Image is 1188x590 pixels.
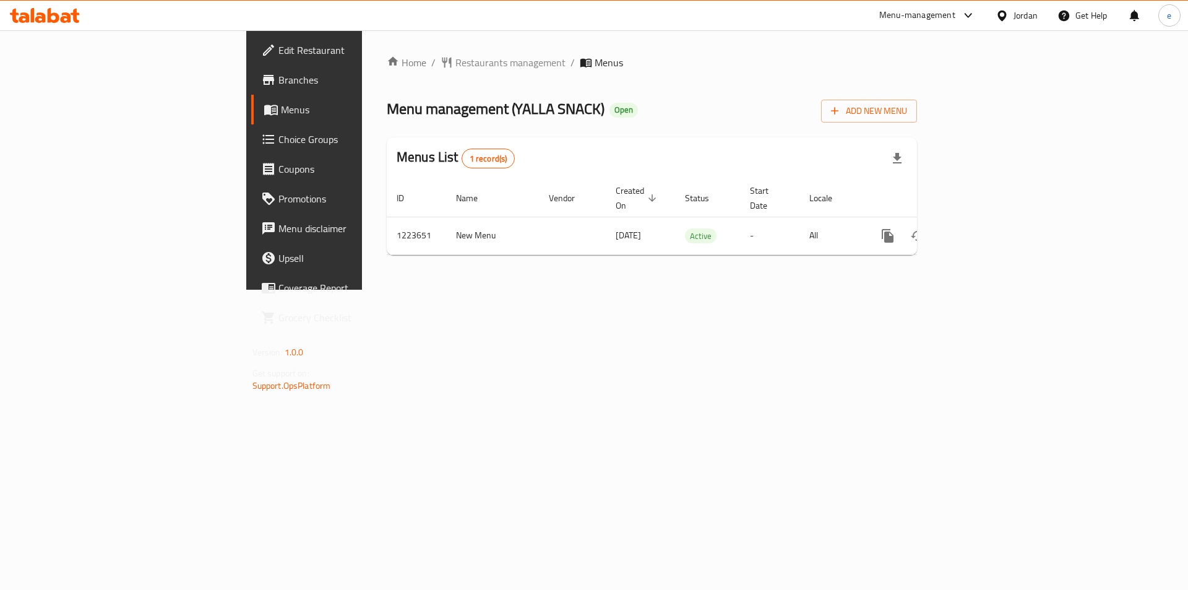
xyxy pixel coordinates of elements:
[251,95,445,124] a: Menus
[863,180,1002,217] th: Actions
[278,310,435,325] span: Grocery Checklist
[456,191,494,206] span: Name
[278,132,435,147] span: Choice Groups
[397,148,515,168] h2: Menus List
[462,153,515,165] span: 1 record(s)
[397,191,420,206] span: ID
[252,378,331,394] a: Support.OpsPlatform
[251,273,445,303] a: Coverage Report
[740,217,799,254] td: -
[685,229,717,243] span: Active
[903,221,932,251] button: Change Status
[281,102,435,117] span: Menus
[821,100,917,123] button: Add New Menu
[278,162,435,176] span: Coupons
[595,55,623,70] span: Menus
[609,105,638,115] span: Open
[387,55,917,70] nav: breadcrumb
[685,228,717,243] div: Active
[609,103,638,118] div: Open
[1014,9,1038,22] div: Jordan
[616,227,641,243] span: [DATE]
[278,43,435,58] span: Edit Restaurant
[251,124,445,154] a: Choice Groups
[251,154,445,184] a: Coupons
[441,55,566,70] a: Restaurants management
[252,344,283,360] span: Version:
[285,344,304,360] span: 1.0.0
[1167,9,1171,22] span: e
[570,55,575,70] li: /
[882,144,912,173] div: Export file
[251,184,445,214] a: Promotions
[831,103,907,119] span: Add New Menu
[446,217,539,254] td: New Menu
[685,191,725,206] span: Status
[387,95,605,123] span: Menu management ( YALLA SNACK )
[879,8,955,23] div: Menu-management
[750,183,785,213] span: Start Date
[455,55,566,70] span: Restaurants management
[251,303,445,332] a: Grocery Checklist
[251,35,445,65] a: Edit Restaurant
[387,180,1002,255] table: enhanced table
[278,72,435,87] span: Branches
[278,251,435,266] span: Upsell
[809,191,848,206] span: Locale
[616,183,660,213] span: Created On
[252,365,309,381] span: Get support on:
[799,217,863,254] td: All
[251,65,445,95] a: Branches
[873,221,903,251] button: more
[278,221,435,236] span: Menu disclaimer
[462,149,515,168] div: Total records count
[251,243,445,273] a: Upsell
[549,191,591,206] span: Vendor
[278,280,435,295] span: Coverage Report
[251,214,445,243] a: Menu disclaimer
[278,191,435,206] span: Promotions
